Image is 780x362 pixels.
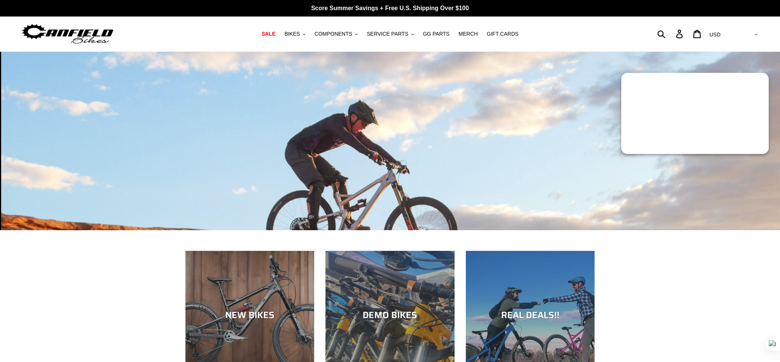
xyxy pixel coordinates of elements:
span: GG PARTS [423,31,450,37]
img: Canfield Bikes [21,22,114,46]
a: GIFT CARDS [483,29,523,39]
div: REAL DEALS!! [466,310,595,321]
span: COMPONENTS [315,31,352,37]
a: SALE [258,29,279,39]
button: COMPONENTS [311,29,361,39]
a: MERCH [455,29,482,39]
div: NEW BIKES [185,310,314,321]
div: DEMO BIKES [325,310,454,321]
span: BIKES [285,31,300,37]
button: SERVICE PARTS [363,29,417,39]
span: MERCH [459,31,478,37]
button: BIKES [281,29,309,39]
span: SALE [262,31,276,37]
span: SERVICE PARTS [367,31,408,37]
span: GIFT CARDS [487,31,519,37]
a: GG PARTS [419,29,453,39]
input: Search [661,26,681,42]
